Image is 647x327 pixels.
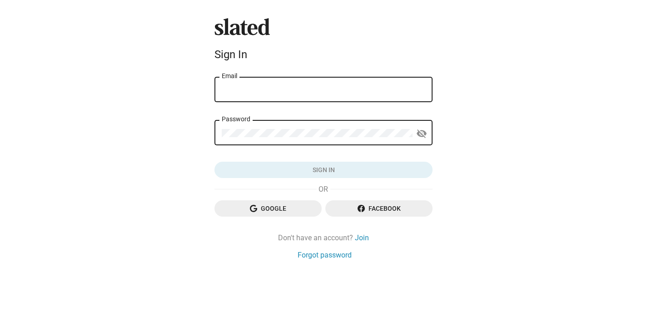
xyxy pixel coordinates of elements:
[298,250,352,260] a: Forgot password
[416,127,427,141] mat-icon: visibility_off
[413,124,431,143] button: Show password
[333,200,425,217] span: Facebook
[214,48,433,61] div: Sign In
[222,200,314,217] span: Google
[214,200,322,217] button: Google
[214,18,433,64] sl-branding: Sign In
[325,200,433,217] button: Facebook
[355,233,369,243] a: Join
[214,233,433,243] div: Don't have an account?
